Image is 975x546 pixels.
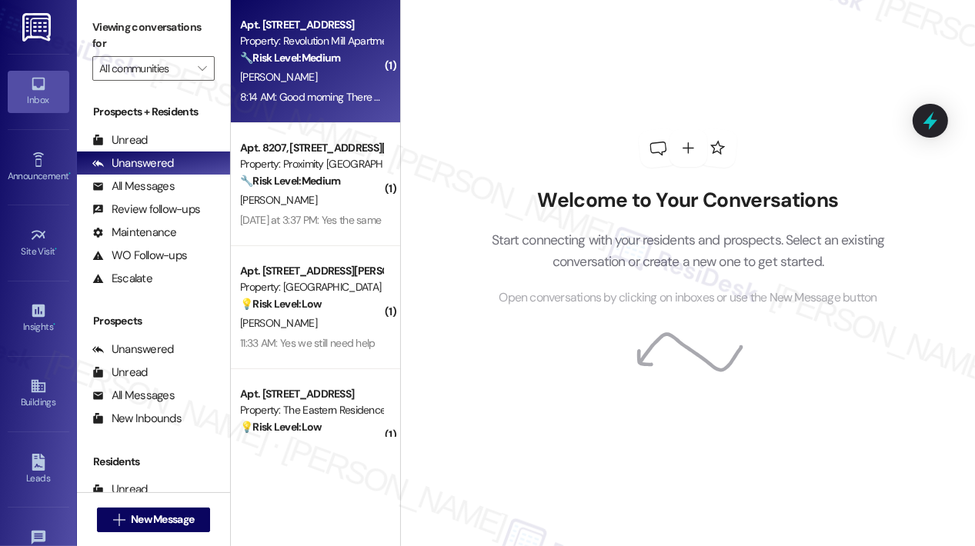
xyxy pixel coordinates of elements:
[468,188,908,213] h2: Welcome to Your Conversations
[240,420,322,434] strong: 💡 Risk Level: Low
[240,279,382,295] div: Property: [GEOGRAPHIC_DATA]
[77,104,230,120] div: Prospects + Residents
[499,288,876,308] span: Open conversations by clicking on inboxes or use the New Message button
[240,316,317,330] span: [PERSON_NAME]
[240,386,382,402] div: Apt. [STREET_ADDRESS]
[97,508,211,532] button: New Message
[240,90,975,104] div: 8:14 AM: Good morning There Would you please make sure the cleaning crew take care of the stairs ...
[240,140,382,156] div: Apt. 8207, [STREET_ADDRESS][PERSON_NAME]
[92,271,152,287] div: Escalate
[113,514,125,526] i: 
[92,411,182,427] div: New Inbounds
[92,132,148,148] div: Unread
[240,51,340,65] strong: 🔧 Risk Level: Medium
[92,341,174,358] div: Unanswered
[240,33,382,49] div: Property: Revolution Mill Apartments
[8,298,69,339] a: Insights •
[92,481,148,498] div: Unread
[92,248,187,264] div: WO Follow-ups
[468,229,908,273] p: Start connecting with your residents and prospects. Select an existing conversation or create a n...
[92,388,175,404] div: All Messages
[240,263,382,279] div: Apt. [STREET_ADDRESS][PERSON_NAME]
[131,511,194,528] span: New Message
[77,454,230,470] div: Residents
[53,319,55,330] span: •
[240,336,376,350] div: 11:33 AM: Yes we still need help
[92,365,148,381] div: Unread
[68,168,71,179] span: •
[92,15,215,56] label: Viewing conversations for
[240,402,382,418] div: Property: The Eastern Residences at [GEOGRAPHIC_DATA]
[92,225,177,241] div: Maintenance
[198,62,206,75] i: 
[8,449,69,491] a: Leads
[240,17,382,33] div: Apt. [STREET_ADDRESS]
[8,222,69,264] a: Site Visit •
[92,201,200,218] div: Review follow-ups
[240,193,317,207] span: [PERSON_NAME]
[8,71,69,112] a: Inbox
[92,178,175,195] div: All Messages
[92,155,174,171] div: Unanswered
[240,213,381,227] div: [DATE] at 3:37 PM: Yes the same
[240,70,317,84] span: [PERSON_NAME]
[8,373,69,414] a: Buildings
[240,156,382,172] div: Property: Proximity [GEOGRAPHIC_DATA]
[240,174,340,188] strong: 🔧 Risk Level: Medium
[55,244,58,255] span: •
[22,13,54,42] img: ResiDesk Logo
[99,56,190,81] input: All communities
[77,313,230,329] div: Prospects
[240,297,322,311] strong: 💡 Risk Level: Low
